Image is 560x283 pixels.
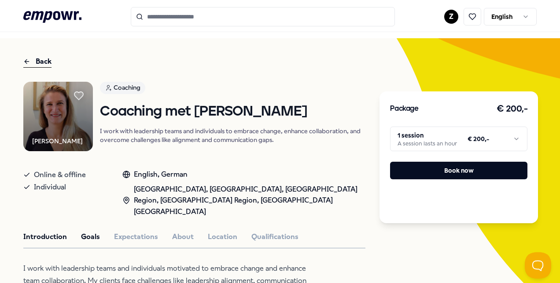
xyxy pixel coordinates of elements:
iframe: Help Scout Beacon - Open [525,252,551,279]
img: Product Image [23,82,93,151]
span: Individual [34,181,66,193]
div: Back [23,56,52,68]
button: About [172,231,194,243]
div: [GEOGRAPHIC_DATA], [GEOGRAPHIC_DATA], [GEOGRAPHIC_DATA] Region, [GEOGRAPHIC_DATA] Region, [GEOGRA... [122,184,365,218]
button: Expectations [114,231,158,243]
button: Location [208,231,237,243]
button: Book now [390,162,527,179]
input: Search for products, categories or subcategories [131,7,395,26]
button: Qualifications [251,231,298,243]
button: Goals [81,231,100,243]
p: I work with leadership teams and individuals to embrace change, enhance collaboration, and overco... [100,127,365,144]
div: Coaching [100,82,145,94]
h1: Coaching met [PERSON_NAME] [100,104,365,120]
button: Z [444,10,458,24]
h3: Package [390,103,418,115]
div: English, German [122,169,365,180]
a: Coaching [100,82,365,97]
button: Introduction [23,231,67,243]
div: [PERSON_NAME] [32,136,83,146]
h3: € 200,- [497,102,528,116]
span: Online & offline [34,169,86,181]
